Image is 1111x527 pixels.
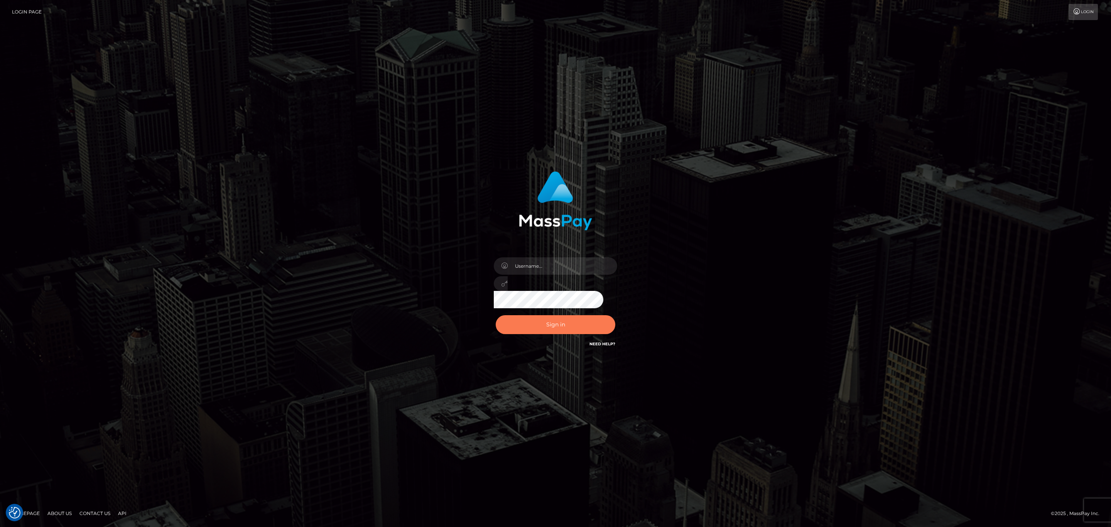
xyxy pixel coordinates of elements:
a: API [115,507,130,519]
a: About Us [44,507,75,519]
div: © 2025 , MassPay Inc. [1051,509,1105,518]
a: Contact Us [76,507,113,519]
img: MassPay Login [519,171,592,230]
button: Consent Preferences [9,507,20,519]
a: Homepage [8,507,43,519]
img: Revisit consent button [9,507,20,519]
a: Login [1069,4,1098,20]
input: Username... [508,257,617,275]
button: Sign in [496,315,615,334]
a: Login Page [12,4,42,20]
a: Need Help? [589,341,615,346]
